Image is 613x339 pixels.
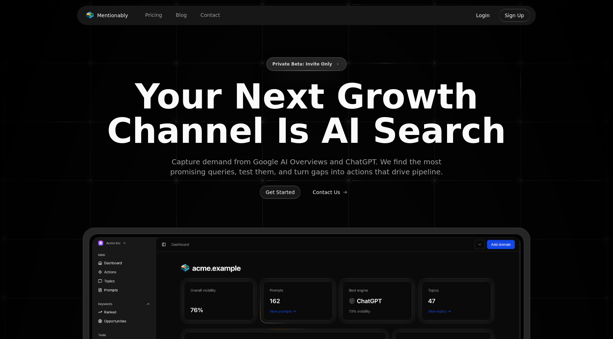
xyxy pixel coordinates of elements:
[470,9,496,22] button: Login
[169,157,444,177] span: Capture demand from Google AI Overviews and ChatGPT. We find the most promising queries, test the...
[139,10,168,21] a: Pricing
[83,10,131,20] a: Mentionably
[306,185,353,199] button: Contact Us
[260,185,301,199] button: Get Started
[86,12,94,19] img: Mentionably logo
[97,12,128,19] span: Mentionably
[100,79,513,148] span: Your Next Growth Channel Is AI Search
[499,9,530,22] button: Sign Up
[313,189,340,196] span: Contact Us
[195,10,225,21] a: Contact
[170,10,193,21] a: Blog
[266,57,347,71] button: Private Beta: Invite Only
[272,60,332,68] span: Private Beta: Invite Only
